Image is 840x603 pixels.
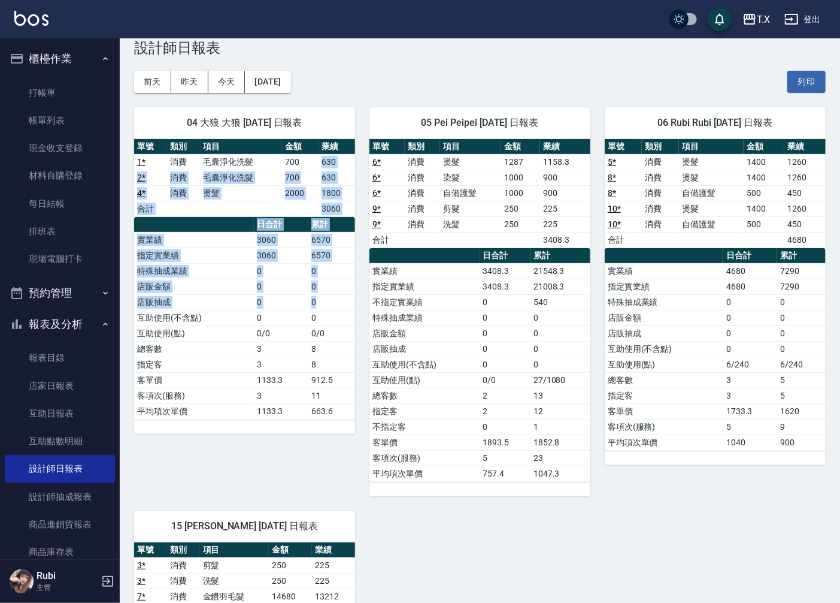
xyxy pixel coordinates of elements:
[744,201,784,216] td: 1400
[134,341,254,357] td: 總客數
[269,542,312,558] th: 金額
[319,201,355,216] td: 3060
[134,372,254,388] td: 客單價
[254,263,308,279] td: 0
[480,435,530,450] td: 1893.5
[167,185,200,201] td: 消費
[254,372,308,388] td: 1133.3
[308,357,355,372] td: 8
[501,154,540,170] td: 1287
[405,139,440,155] th: 類別
[308,279,355,294] td: 0
[605,435,723,450] td: 平均項次單價
[679,170,744,185] td: 燙髮
[530,341,590,357] td: 0
[679,185,744,201] td: 自備護髮
[777,372,825,388] td: 5
[5,162,115,189] a: 材料自購登錄
[5,79,115,107] a: 打帳單
[777,419,825,435] td: 9
[777,435,825,450] td: 900
[5,511,115,538] a: 商品進銷貨報表
[480,403,530,419] td: 2
[605,388,723,403] td: 指定客
[540,201,590,216] td: 225
[605,294,723,310] td: 特殊抽成業績
[167,139,200,155] th: 類別
[480,279,530,294] td: 3408.3
[208,71,245,93] button: 今天
[200,542,269,558] th: 項目
[10,569,34,593] img: Person
[480,419,530,435] td: 0
[605,310,723,325] td: 店販金額
[167,154,200,170] td: 消費
[254,279,308,294] td: 0
[480,388,530,403] td: 2
[369,139,405,155] th: 單號
[308,325,355,341] td: 0/0
[723,263,777,279] td: 4680
[134,325,254,341] td: 互助使用(點)
[787,71,826,93] button: 列印
[5,245,115,273] a: 現場電腦打卡
[5,43,115,74] button: 櫃檯作業
[134,542,167,558] th: 單號
[319,185,355,201] td: 1800
[308,388,355,403] td: 11
[501,139,540,155] th: 金額
[642,201,679,216] td: 消費
[723,341,777,357] td: 0
[5,455,115,483] a: 設計師日報表
[605,372,723,388] td: 總客數
[5,278,115,309] button: 預約管理
[723,325,777,341] td: 0
[319,139,355,155] th: 業績
[605,419,723,435] td: 客項次(服務)
[5,483,115,511] a: 設計師抽成報表
[605,232,642,248] td: 合計
[784,139,826,155] th: 業績
[369,435,480,450] td: 客單價
[167,557,200,573] td: 消費
[282,185,319,201] td: 2000
[308,403,355,419] td: 663.6
[605,139,642,155] th: 單號
[723,310,777,325] td: 0
[642,216,679,232] td: 消費
[480,450,530,466] td: 5
[605,139,826,248] table: a dense table
[777,248,825,264] th: 累計
[269,573,312,589] td: 250
[134,139,167,155] th: 單號
[679,201,744,216] td: 燙髮
[254,232,308,248] td: 3060
[254,325,308,341] td: 0/0
[254,294,308,310] td: 0
[134,403,254,419] td: 平均項次單價
[134,357,254,372] td: 指定客
[679,154,744,170] td: 燙髮
[530,435,590,450] td: 1852.8
[200,573,269,589] td: 洗髮
[530,450,590,466] td: 23
[5,400,115,427] a: 互助日報表
[5,309,115,340] button: 報表及分析
[723,279,777,294] td: 4680
[480,248,530,264] th: 日合計
[369,279,480,294] td: 指定實業績
[134,71,171,93] button: 前天
[642,170,679,185] td: 消費
[5,538,115,566] a: 商品庫存表
[369,325,480,341] td: 店販金額
[282,139,319,155] th: 金額
[134,294,254,310] td: 店販抽成
[777,294,825,310] td: 0
[134,263,254,279] td: 特殊抽成業績
[605,325,723,341] td: 店販抽成
[777,341,825,357] td: 0
[440,139,501,155] th: 項目
[784,201,826,216] td: 1260
[605,341,723,357] td: 互助使用(不含點)
[679,216,744,232] td: 自備護髮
